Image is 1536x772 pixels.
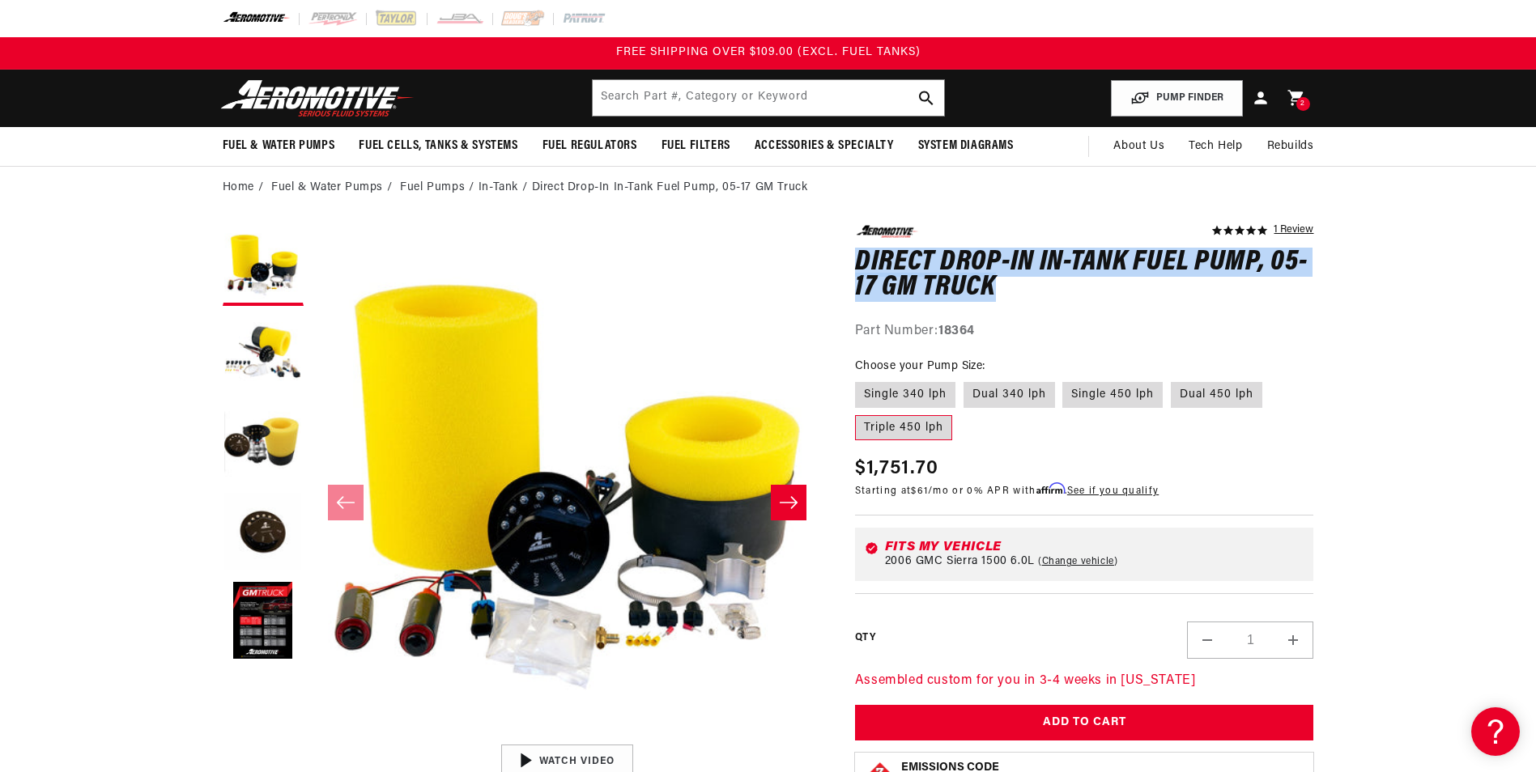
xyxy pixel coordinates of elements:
p: Starting at /mo or 0% APR with . [855,483,1159,498]
button: Slide left [328,485,364,520]
span: 2 [1300,97,1305,111]
span: Fuel & Water Pumps [223,138,335,155]
button: Load image 1 in gallery view [223,225,304,306]
label: Dual 340 lph [964,382,1055,408]
span: Fuel Cells, Tanks & Systems [359,138,517,155]
summary: Fuel Filters [649,127,742,165]
legend: Choose your Pump Size: [855,358,987,375]
button: PUMP FINDER [1111,80,1243,117]
span: Tech Help [1189,138,1242,155]
span: Affirm [1036,482,1065,494]
summary: System Diagrams [906,127,1026,165]
strong: 18364 [938,324,975,337]
label: QTY [855,631,875,645]
button: Load image 4 in gallery view [223,492,304,573]
span: FREE SHIPPING OVER $109.00 (EXCL. FUEL TANKS) [616,46,921,58]
a: Fuel & Water Pumps [271,179,383,197]
div: Fits my vehicle [885,541,1304,554]
span: $1,751.70 [855,454,939,483]
summary: Rebuilds [1255,127,1326,166]
p: Assembled custom for you in 3-4 weeks in [US_STATE] [855,671,1314,692]
span: 2006 GMC Sierra 1500 6.0L [885,555,1035,568]
img: Aeromotive [216,79,419,117]
a: Change vehicle [1038,555,1118,568]
nav: breadcrumbs [223,179,1314,197]
button: Load image 2 in gallery view [223,314,304,395]
span: Rebuilds [1267,138,1314,155]
div: Part Number: [855,321,1314,342]
label: Dual 450 lph [1171,382,1262,408]
summary: Accessories & Specialty [742,127,906,165]
summary: Tech Help [1176,127,1254,166]
label: Single 340 lph [855,382,955,408]
h1: Direct Drop-In In-Tank Fuel Pump, 05-17 GM Truck [855,250,1314,301]
span: Fuel Regulators [542,138,637,155]
span: Accessories & Specialty [755,138,894,155]
button: Load image 3 in gallery view [223,403,304,484]
span: Fuel Filters [662,138,730,155]
summary: Fuel & Water Pumps [211,127,347,165]
summary: Fuel Cells, Tanks & Systems [347,127,530,165]
span: About Us [1113,140,1164,152]
input: Search by Part Number, Category or Keyword [593,80,944,116]
button: search button [908,80,944,116]
label: Triple 450 lph [855,415,952,441]
li: In-Tank [479,179,532,197]
button: Add to Cart [855,705,1314,741]
label: Single 450 lph [1062,382,1163,408]
span: $61 [911,486,928,496]
a: 1 reviews [1274,225,1313,236]
a: See if you qualify - Learn more about Affirm Financing (opens in modal) [1067,486,1159,496]
a: About Us [1101,127,1176,166]
span: System Diagrams [918,138,1014,155]
a: Home [223,179,254,197]
summary: Fuel Regulators [530,127,649,165]
a: Fuel Pumps [400,179,465,197]
button: Load image 5 in gallery view [223,581,304,662]
button: Slide right [771,485,806,520]
li: Direct Drop-In In-Tank Fuel Pump, 05-17 GM Truck [532,179,808,197]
